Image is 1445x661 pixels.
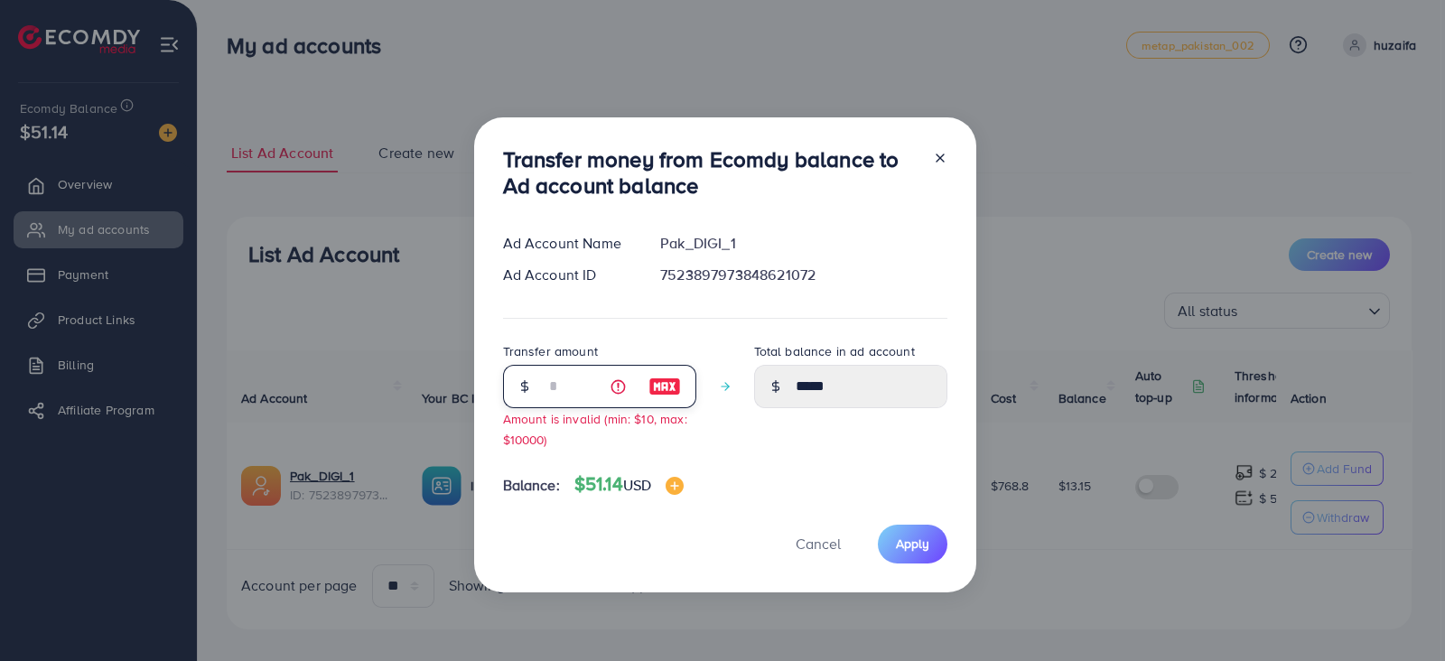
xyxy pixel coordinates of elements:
[878,525,947,563] button: Apply
[574,473,684,496] h4: $51.14
[648,376,681,397] img: image
[646,265,961,285] div: 7523897973848621072
[796,534,841,554] span: Cancel
[896,535,929,553] span: Apply
[623,475,651,495] span: USD
[503,146,918,199] h3: Transfer money from Ecomdy balance to Ad account balance
[503,342,598,360] label: Transfer amount
[489,233,647,254] div: Ad Account Name
[646,233,961,254] div: Pak_DIGI_1
[503,475,560,496] span: Balance:
[503,410,687,448] small: Amount is invalid (min: $10, max: $10000)
[773,525,863,563] button: Cancel
[666,477,684,495] img: image
[1368,580,1431,647] iframe: Chat
[489,265,647,285] div: Ad Account ID
[754,342,915,360] label: Total balance in ad account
